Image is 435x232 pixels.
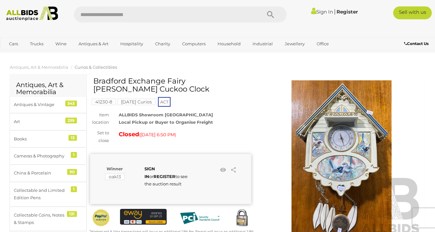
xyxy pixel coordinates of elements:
[255,6,287,22] button: Search
[14,118,67,125] div: Art
[119,112,213,117] strong: ALLBIDS Showroom [GEOGRAPHIC_DATA]
[139,132,176,137] span: ( )
[10,130,87,147] a: Books 13
[144,166,155,179] a: SIGN IN
[10,65,68,70] a: Antiques, Art & Memorabilia
[75,65,117,70] a: Curios & Collectibles
[233,209,251,228] img: Secured by Rapid SSL
[14,101,67,108] div: Antiques & Vintage
[218,165,228,175] li: Watch this item
[140,132,175,138] span: [DATE] 6:50 PM
[85,129,114,144] div: Set to close
[311,9,333,15] a: Sign In
[16,81,80,95] h2: Antiques, Art & Memorabilia
[69,135,77,141] div: 13
[5,39,22,49] a: Cars
[85,111,114,126] div: Item location
[67,169,77,175] div: 90
[65,118,77,123] div: 259
[119,120,213,125] strong: Local Pickup or Buyer to Organise Freight
[213,39,245,49] a: Household
[3,6,61,21] img: Allbids.com.au
[281,39,309,49] a: Jewellery
[119,131,139,138] strong: Closed
[117,99,155,104] a: [DATE] Curios
[393,6,432,19] a: Sell with us
[106,166,123,171] b: Winner
[176,209,223,228] img: PCI DSS compliant
[116,39,147,49] a: Hospitality
[71,186,77,192] div: 1
[248,39,277,49] a: Industrial
[14,152,67,160] div: Cameras & Photography
[10,147,87,165] a: Cameras & Photography 1
[151,39,174,49] a: Charity
[51,39,71,49] a: Wine
[14,169,67,177] div: China & Porcelain
[153,174,175,179] a: REGISTER
[337,9,358,15] a: Register
[65,101,77,106] div: 543
[404,41,429,46] b: Contact Us
[74,39,113,49] a: Antiques & Art
[312,39,333,49] a: Office
[10,207,87,231] a: Collectable Coins, Notes & Stamps 131
[120,209,167,224] img: eWAY Payment Gateway
[10,113,87,130] a: Art 259
[158,97,171,107] span: ACT
[92,209,110,227] img: Official PayPal Seal
[10,182,87,207] a: Collectable and Limited Edition Pens 1
[144,166,188,186] span: or to see the auction result
[10,165,87,182] a: China & Porcelain 90
[10,96,87,113] a: Antiques & Vintage 543
[93,77,250,94] h1: Bradford Exchange Fairy [PERSON_NAME] Cuckoo Clock
[14,211,67,227] div: Collectable Coins, Notes & Stamps
[334,8,336,15] span: |
[30,49,84,60] a: [GEOGRAPHIC_DATA]
[404,40,430,47] a: Contact Us
[26,39,48,49] a: Trucks
[14,187,67,202] div: Collectable and Limited Edition Pens
[71,152,77,158] div: 1
[67,211,77,217] div: 131
[178,39,210,49] a: Computers
[92,99,116,104] a: 41230-8
[105,174,125,180] mark: oak13
[5,49,26,60] a: Sports
[14,135,67,143] div: Books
